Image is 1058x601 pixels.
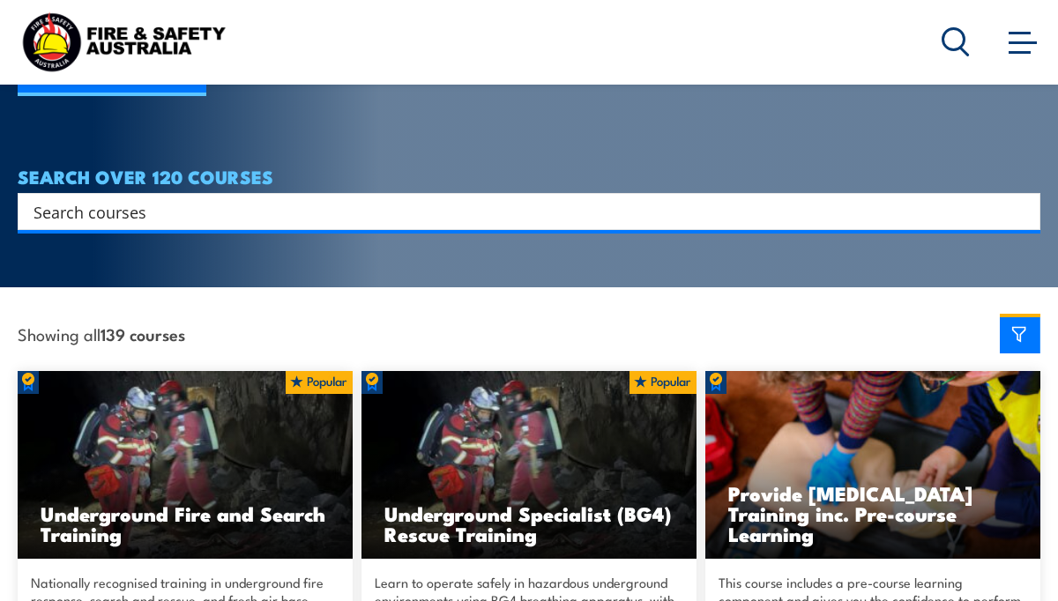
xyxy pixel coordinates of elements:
a: Underground Specialist (BG4) Rescue Training [361,371,697,558]
img: Underground mine rescue [18,371,353,558]
form: Search form [37,199,1005,224]
h3: Provide [MEDICAL_DATA] Training inc. Pre-course Learning [728,483,1017,544]
a: Provide [MEDICAL_DATA] Training inc. Pre-course Learning [705,371,1040,558]
input: Search input [34,198,1002,225]
img: Low Voltage Rescue and Provide CPR [705,371,1040,558]
h4: SEARCH OVER 120 COURSES [18,167,1040,186]
h3: Underground Fire and Search Training [41,503,330,544]
button: Search magnifier button [1010,199,1034,224]
a: Underground Fire and Search Training [18,371,353,558]
h3: Underground Specialist (BG4) Rescue Training [384,503,674,544]
img: Underground mine rescue [361,371,697,558]
span: Showing all [18,324,185,343]
strong: 139 courses [101,322,185,345]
